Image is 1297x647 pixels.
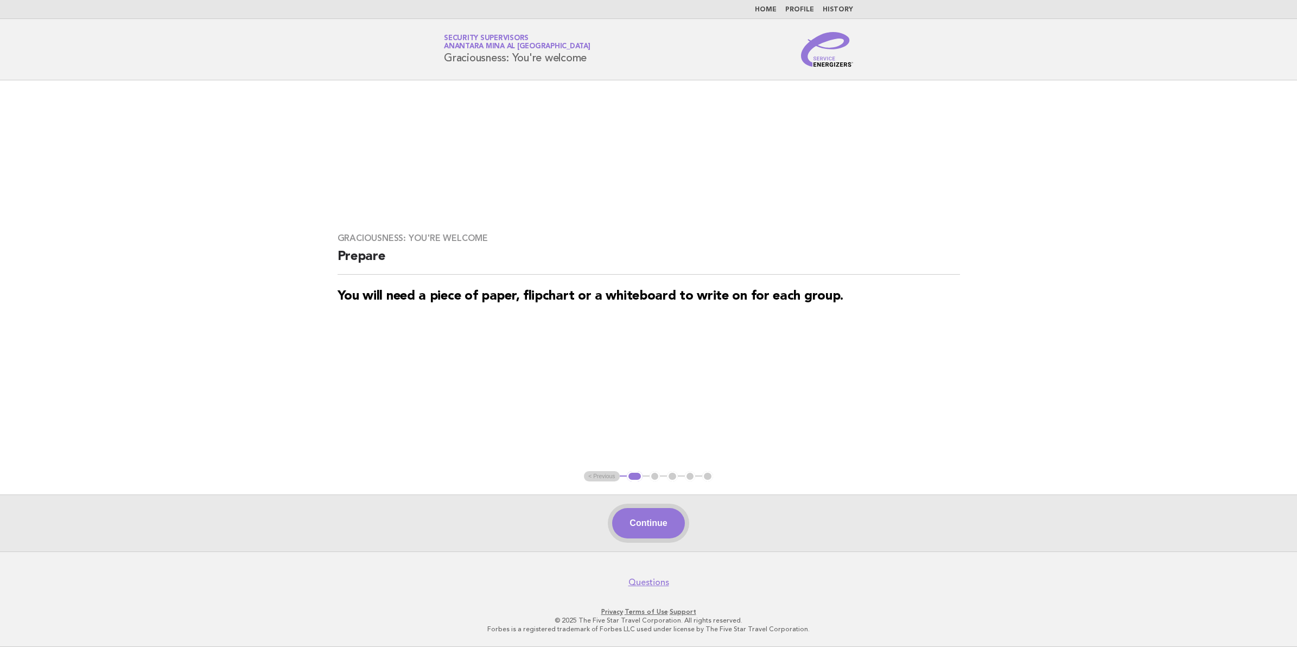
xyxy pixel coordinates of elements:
[338,248,960,275] h2: Prepare
[444,35,590,64] h1: Graciousness: You're welcome
[785,7,814,13] a: Profile
[670,608,696,616] a: Support
[316,625,981,633] p: Forbes is a registered trademark of Forbes LLC used under license by The Five Star Travel Corpora...
[823,7,853,13] a: History
[601,608,623,616] a: Privacy
[316,616,981,625] p: © 2025 The Five Star Travel Corporation. All rights reserved.
[316,607,981,616] p: · ·
[628,577,669,588] a: Questions
[612,508,684,538] button: Continue
[801,32,853,67] img: Service Energizers
[444,43,590,50] span: Anantara Mina al [GEOGRAPHIC_DATA]
[755,7,777,13] a: Home
[338,290,844,303] strong: You will need a piece of paper, flipchart or a whiteboard to write on for each group.
[627,471,643,482] button: 1
[444,35,590,50] a: Security SupervisorsAnantara Mina al [GEOGRAPHIC_DATA]
[338,233,960,244] h3: Graciousness: You're welcome
[625,608,668,616] a: Terms of Use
